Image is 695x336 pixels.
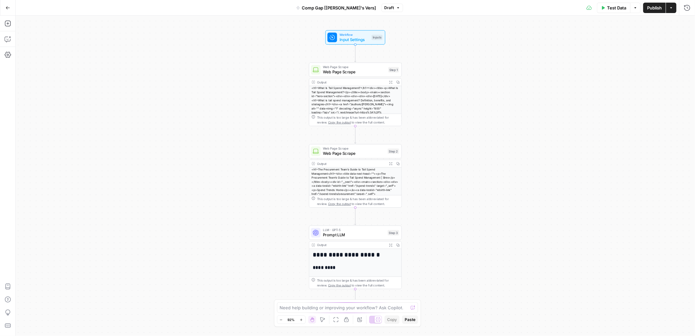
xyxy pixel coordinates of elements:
span: Test Data [607,5,626,11]
div: WorkflowInput SettingsInputs [309,30,402,45]
span: Web Page Scrape [323,146,385,151]
button: Copy [384,315,399,324]
g: Edge from step_1 to step_2 [355,126,356,143]
g: Edge from step_3 to end [355,289,356,306]
span: Input Settings [340,37,369,42]
button: Test Data [597,3,630,13]
g: Edge from start to step_1 [355,45,356,62]
div: This output is too large & has been abbreviated for review. to view the full content. [317,197,399,206]
button: Publish [643,3,666,13]
span: Prompt LLM [323,232,385,238]
button: Paste [402,315,418,324]
div: Output [317,80,385,84]
span: Draft [384,5,394,11]
div: This output is too large & has been abbreviated for review. to view the full content. [317,115,399,124]
div: Step 2 [388,149,399,154]
div: This output is too large & has been abbreviated for review. to view the full content. [317,278,399,287]
span: Workflow [340,32,369,37]
g: Edge from step_2 to step_3 [355,208,356,225]
button: Comp Gap [[PERSON_NAME]'s Vers] [292,3,380,13]
div: Step 3 [388,230,399,236]
span: Copy the output [328,284,351,287]
span: Web Page Scrape [323,65,386,69]
span: Publish [647,5,662,11]
span: Web Page Scrape [323,150,385,156]
div: Inputs [371,35,383,40]
div: Output [317,161,385,166]
div: Web Page ScrapeWeb Page ScrapeStep 1Output<h1>What Is Tail Spend Management?</h1><div><title><p>W... [309,63,402,126]
span: Paste [405,317,415,323]
span: Comp Gap [[PERSON_NAME]'s Vers] [302,5,376,11]
div: Step 1 [388,67,399,73]
span: Copy [387,317,397,323]
div: Web Page ScrapeWeb Page ScrapeStep 2Output<h1>The Procurement Team’s Guide to Tail Spend Manageme... [309,144,402,208]
span: LLM · GPT-5 [323,228,385,233]
span: Copy the output [328,120,351,124]
button: Draft [382,4,403,12]
div: Output [317,243,385,248]
span: Copy the output [328,202,351,205]
span: Web Page Scrape [323,69,386,75]
span: 92% [288,317,295,322]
